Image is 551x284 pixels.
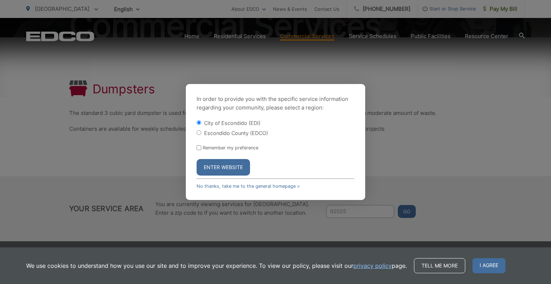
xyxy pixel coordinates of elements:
span: I agree [472,258,505,273]
button: Enter Website [197,159,250,176]
label: Escondido County (EDCO) [204,130,268,136]
a: No thanks, take me to the general homepage > [197,183,300,189]
a: Tell me more [414,258,465,273]
label: Remember my preference [203,145,258,150]
p: In order to provide you with the specific service information regarding your community, please se... [197,95,354,112]
label: City of Escondido (EDI) [204,120,260,126]
a: privacy policy [353,261,392,270]
p: We use cookies to understand how you use our site and to improve your experience. To view our pol... [26,261,407,270]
